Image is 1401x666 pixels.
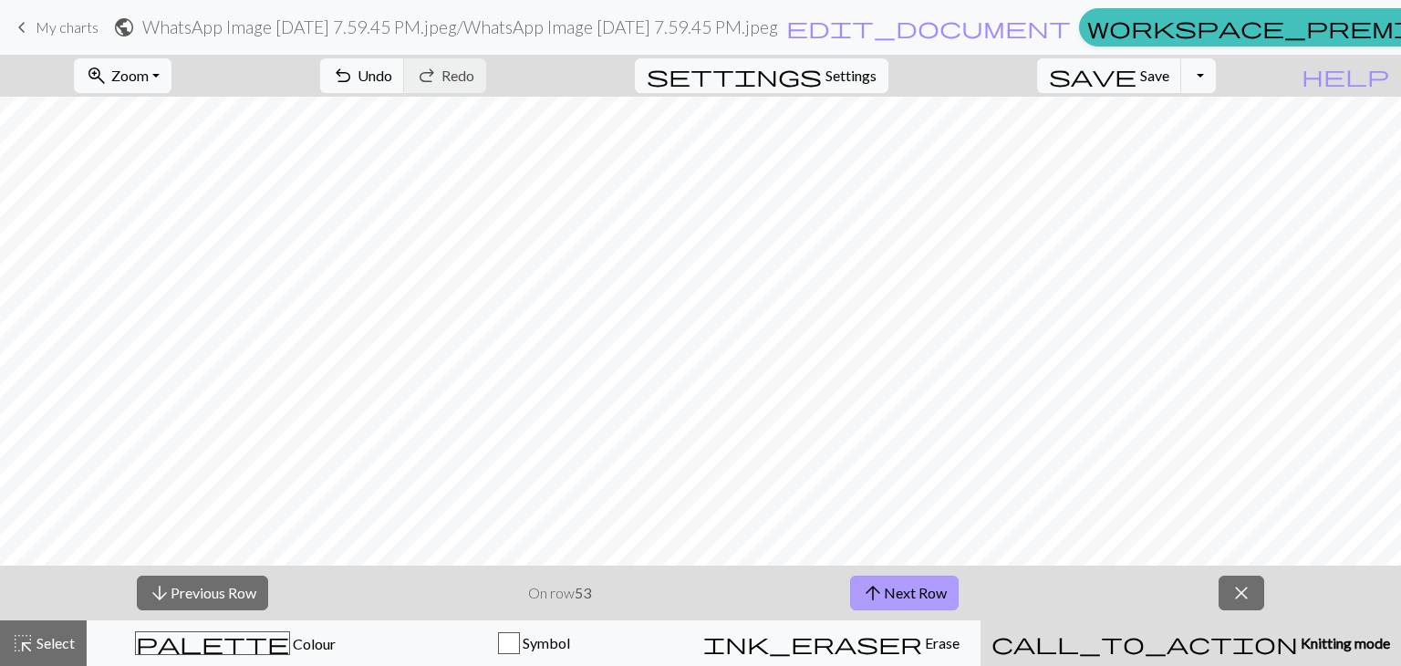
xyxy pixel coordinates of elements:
button: Save [1037,58,1182,93]
button: Symbol [385,620,683,666]
span: Erase [922,634,960,651]
span: settings [647,63,822,88]
span: Save [1140,67,1169,84]
button: Undo [320,58,405,93]
i: Settings [647,65,822,87]
span: ink_eraser [703,630,922,656]
span: Symbol [520,634,570,651]
strong: 53 [575,584,591,601]
span: call_to_action [991,630,1298,656]
button: Previous Row [137,576,268,610]
button: Colour [87,620,385,666]
button: Next Row [850,576,959,610]
button: Zoom [74,58,171,93]
span: keyboard_arrow_left [11,15,33,40]
span: arrow_downward [149,580,171,606]
span: Settings [825,65,877,87]
p: On row [528,582,591,604]
button: SettingsSettings [635,58,888,93]
span: Select [34,634,75,651]
span: zoom_in [86,63,108,88]
span: public [113,15,135,40]
span: Knitting mode [1298,634,1390,651]
span: edit_document [786,15,1071,40]
span: save [1049,63,1136,88]
span: Colour [290,635,336,652]
a: My charts [11,12,99,43]
span: Undo [358,67,392,84]
span: undo [332,63,354,88]
span: palette [136,630,289,656]
span: My charts [36,18,99,36]
span: arrow_upward [862,580,884,606]
span: Zoom [111,67,149,84]
h2: WhatsApp Image [DATE] 7.59.45 PM.jpeg / WhatsApp Image [DATE] 7.59.45 PM.jpeg [142,16,778,37]
button: Erase [682,620,981,666]
span: close [1230,580,1252,606]
button: Knitting mode [981,620,1401,666]
span: highlight_alt [12,630,34,656]
span: help [1302,63,1389,88]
